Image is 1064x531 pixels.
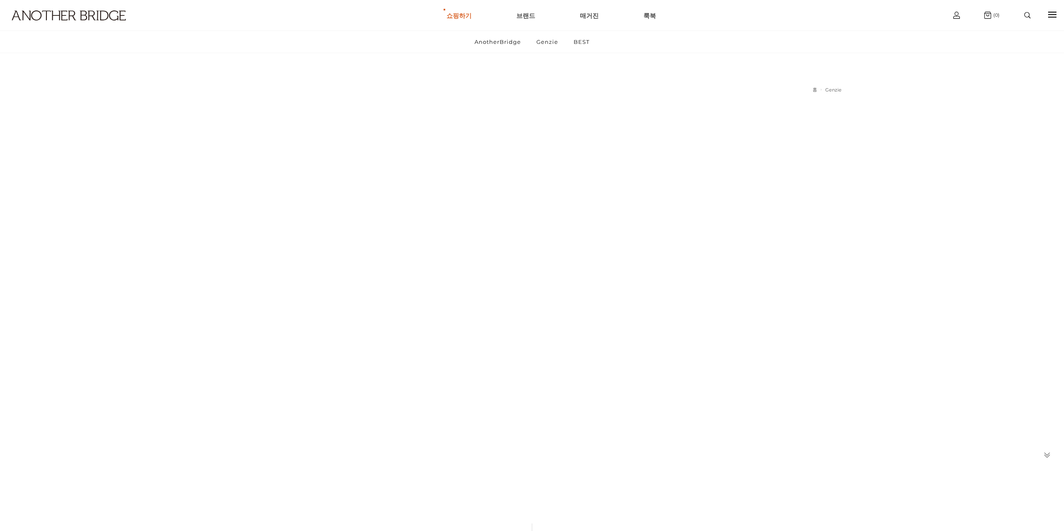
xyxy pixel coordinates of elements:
[984,12,991,19] img: cart
[4,10,164,41] a: logo
[447,0,472,30] a: 쇼핑하기
[991,12,1000,18] span: (0)
[984,12,1000,19] a: (0)
[529,31,565,53] a: Genzie
[825,87,842,93] a: Genzie
[643,0,656,30] a: 룩북
[953,12,960,19] img: cart
[813,87,817,93] a: 홈
[12,10,126,20] img: logo
[580,0,599,30] a: 매거진
[1024,12,1031,18] img: search
[566,31,597,53] a: BEST
[467,31,528,53] a: AnotherBridge
[516,0,535,30] a: 브랜드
